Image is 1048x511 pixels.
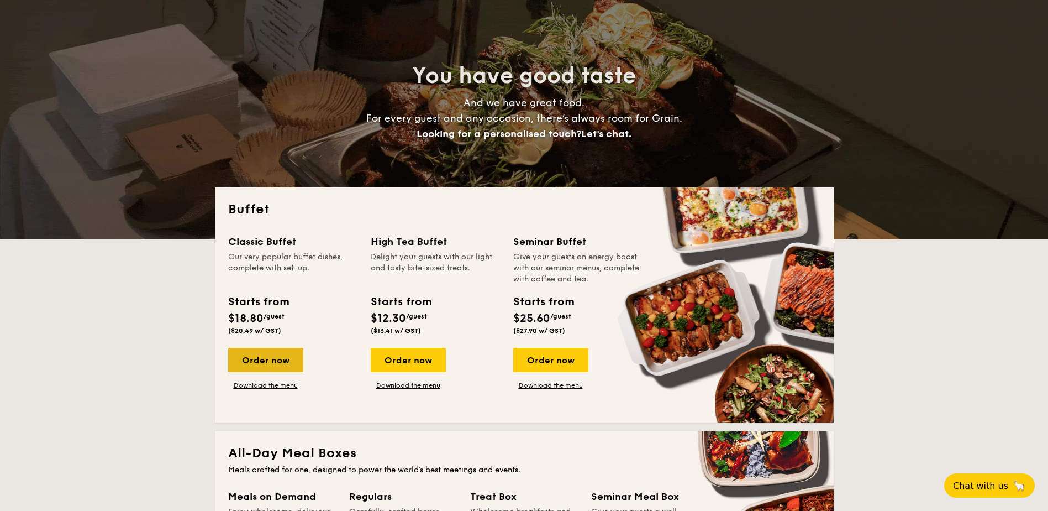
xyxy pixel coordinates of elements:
[513,327,565,335] span: ($27.90 w/ GST)
[228,381,303,390] a: Download the menu
[228,348,303,372] div: Order now
[349,489,457,504] div: Regulars
[264,312,285,320] span: /guest
[371,348,446,372] div: Order now
[371,327,421,335] span: ($13.41 w/ GST)
[513,312,550,325] span: $25.60
[581,128,631,140] span: Let's chat.
[228,327,281,335] span: ($20.49 w/ GST)
[513,252,643,285] div: Give your guests an energy boost with our seminar menus, complete with coffee and tea.
[412,62,636,89] span: You have good taste
[228,234,357,249] div: Classic Buffet
[406,312,427,320] span: /guest
[513,234,643,249] div: Seminar Buffet
[550,312,571,320] span: /guest
[228,465,820,476] div: Meals crafted for one, designed to power the world's best meetings and events.
[944,473,1035,498] button: Chat with us🦙
[371,312,406,325] span: $12.30
[366,97,682,140] span: And we have great food. For every guest and any occasion, there’s always room for Grain.
[1013,479,1026,492] span: 🦙
[470,489,578,504] div: Treat Box
[513,381,588,390] a: Download the menu
[371,252,500,285] div: Delight your guests with our light and tasty bite-sized treats.
[228,294,288,310] div: Starts from
[591,489,699,504] div: Seminar Meal Box
[417,128,581,140] span: Looking for a personalised touch?
[371,234,500,249] div: High Tea Buffet
[228,312,264,325] span: $18.80
[953,481,1008,491] span: Chat with us
[371,294,431,310] div: Starts from
[228,252,357,285] div: Our very popular buffet dishes, complete with set-up.
[513,348,588,372] div: Order now
[228,445,820,462] h2: All-Day Meal Boxes
[371,381,446,390] a: Download the menu
[228,489,336,504] div: Meals on Demand
[513,294,573,310] div: Starts from
[228,201,820,218] h2: Buffet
